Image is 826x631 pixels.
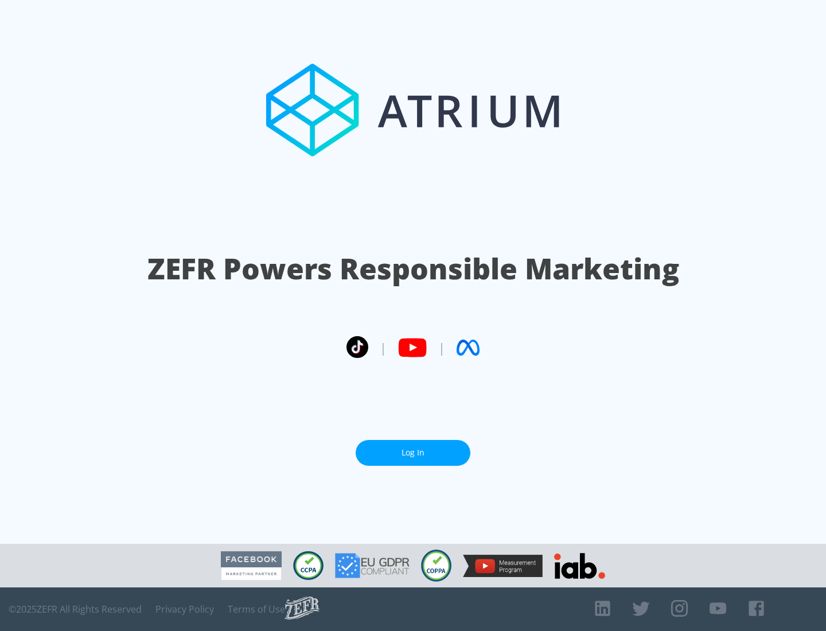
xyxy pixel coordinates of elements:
span: | [438,339,445,356]
img: GDPR Compliant [335,553,410,578]
img: Facebook Marketing Partner [221,551,282,581]
span: | [380,339,387,356]
a: Terms of Use [228,603,285,615]
img: COPPA Compliant [421,550,451,582]
a: Privacy Policy [155,603,214,615]
img: IAB [554,553,605,579]
a: Log In [356,440,470,466]
span: © 2025 ZEFR All Rights Reserved [9,603,142,615]
img: CCPA Compliant [293,551,324,580]
h1: ZEFR Powers Responsible Marketing [147,249,679,289]
img: YouTube Measurement Program [463,555,543,577]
